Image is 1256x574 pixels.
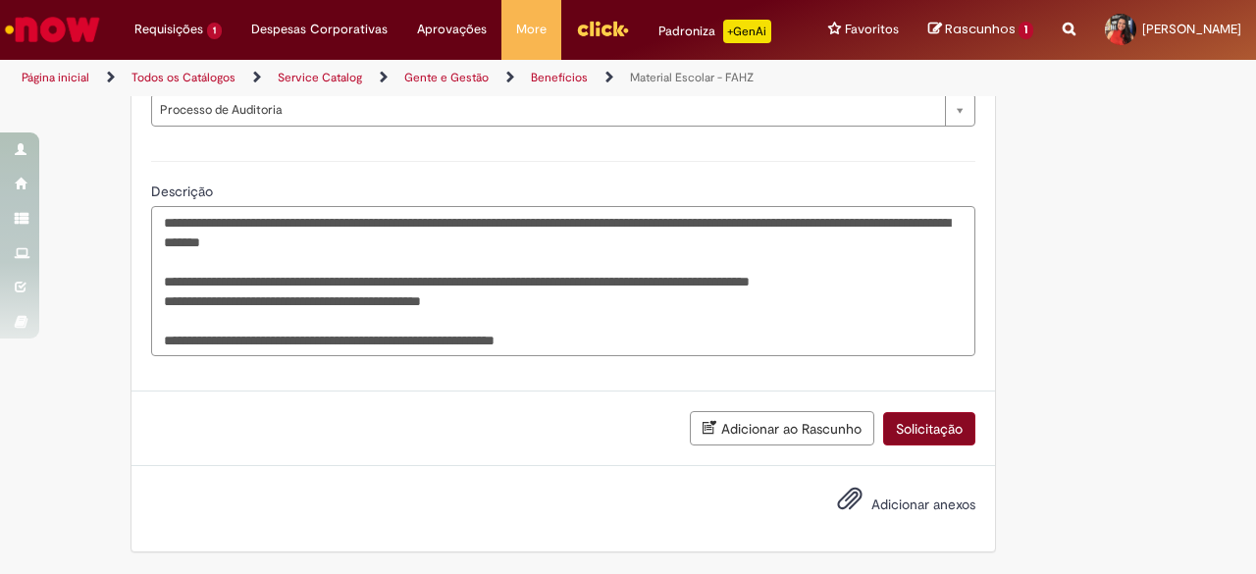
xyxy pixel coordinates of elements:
[251,20,388,39] span: Despesas Corporativas
[1019,22,1033,39] span: 1
[576,14,629,43] img: click_logo_yellow_360x200.png
[151,183,217,200] span: Descrição
[160,94,935,126] span: Processo de Auditoria
[417,20,487,39] span: Aprovações
[151,206,975,356] textarea: Descrição
[2,10,103,49] img: ServiceNow
[630,70,754,85] a: Material Escolar - FAHZ
[658,20,771,43] div: Padroniza
[871,496,975,514] span: Adicionar anexos
[531,70,588,85] a: Benefícios
[845,20,899,39] span: Favoritos
[15,60,822,96] ul: Trilhas de página
[928,21,1033,39] a: Rascunhos
[134,20,203,39] span: Requisições
[22,70,89,85] a: Página inicial
[945,20,1016,38] span: Rascunhos
[883,412,975,445] button: Solicitação
[832,481,867,526] button: Adicionar anexos
[690,411,874,445] button: Adicionar ao Rascunho
[516,20,547,39] span: More
[278,70,362,85] a: Service Catalog
[723,20,771,43] p: +GenAi
[131,70,235,85] a: Todos os Catálogos
[404,70,489,85] a: Gente e Gestão
[1142,21,1241,37] span: [PERSON_NAME]
[207,23,222,39] span: 1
